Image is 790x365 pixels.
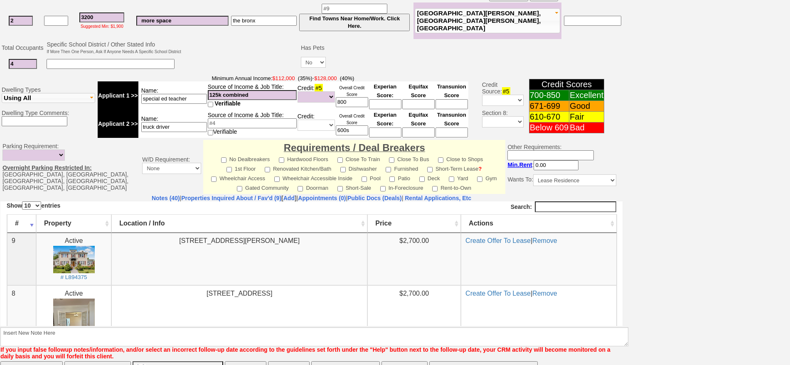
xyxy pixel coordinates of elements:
[7,13,36,32] th: #: activate to sort column ascending
[380,186,386,191] input: In-Foreclosure
[374,112,396,127] font: Experian Score:
[207,81,297,110] td: Source of Income & Job Title:
[389,173,410,182] label: Patio
[226,163,256,173] label: 1st Floor
[0,40,45,56] td: Total Occupants
[212,75,312,81] font: Minimum Annual Income:
[569,112,604,122] td: Fair
[111,13,367,32] th: Location / Info: activate to sort column ascending
[9,59,37,69] input: #2
[477,173,497,182] label: Gym
[529,112,569,122] td: 610-670
[436,99,468,109] input: Ask Customer: Do You Know Your Transunion Credit Score
[432,182,471,192] label: Rent-to-Own
[221,154,270,163] label: No Dealbreakers
[505,140,618,194] td: Other Requirements:
[409,83,428,98] font: Equifax Score
[337,186,343,191] input: Short-Sale
[0,195,623,201] center: | | | |
[465,36,530,43] a: Create Offer To Lease
[502,87,510,96] span: #5
[211,176,217,182] input: Wheelchair Access
[297,81,335,110] td: Credit:
[336,125,368,135] input: Ask Customer: Do You Know Your Overall Credit Score
[215,100,241,107] span: Verifiable
[53,44,94,72] img: ec55118b-e504-435f-85f6-dba360db95cf.jpeg
[419,173,440,182] label: Deck
[0,346,610,360] font: If you input false followup notes/information, and/or select an incorrect follow-up date accordin...
[532,36,557,43] a: Remove
[207,110,297,138] td: Source of Income & Job Title: Verifiable
[2,93,95,103] button: Using All
[337,157,343,163] input: Close To Train
[314,75,337,81] font: $128,000
[152,195,180,201] a: Notes (40)
[569,90,604,101] td: Excellent
[477,176,482,182] input: Gym
[315,84,323,92] span: #5
[432,186,438,191] input: Rent-to-Own
[337,154,380,163] label: Close To Train
[60,73,86,79] small: # L894375
[437,112,466,127] font: Transunion Score
[369,99,401,109] input: Ask Customer: Do You Know Your Experian Credit Score
[274,173,352,182] label: Wheelchair Accessible Inside
[53,97,94,152] img: a80bf7c5-c130-4457-8b73-d04606d3788b.jpeg
[322,4,387,14] input: #9
[298,186,303,191] input: Doorman
[237,186,242,191] input: Gated Community
[415,8,560,33] button: [GEOGRAPHIC_DATA][PERSON_NAME], [GEOGRAPHIC_DATA][PERSON_NAME], [GEOGRAPHIC_DATA]
[208,90,297,100] input: #4
[340,167,346,172] input: Dishwasher
[98,110,138,138] td: Applicant 2 >>
[437,83,466,98] font: Transunion Score
[529,79,604,90] td: Credit Scores
[221,157,226,163] input: No Dealbreakers
[279,157,284,163] input: Hardwood Floors
[284,142,425,153] font: Requirements / Deal Breakers
[529,101,569,112] td: 671-699
[47,49,181,54] font: If More Then One Person, Ask If Anyone Needs A Specific School District
[7,32,36,84] td: 9
[529,90,569,101] td: 700-850
[140,140,203,194] td: W/D Requirement:
[386,163,418,173] label: Furnished
[569,122,604,133] td: Bad
[380,182,423,192] label: In-Foreclosure
[532,88,557,96] a: Remove
[389,154,429,163] label: Close To Bus
[0,140,140,194] td: Parking Requirement: [GEOGRAPHIC_DATA], [GEOGRAPHIC_DATA], [GEOGRAPHIC_DATA], [GEOGRAPHIC_DATA], ...
[409,112,428,127] font: Equifax Score
[272,75,295,81] font: $112,000
[340,163,377,173] label: Dishwasher
[372,35,456,44] center: $2,700.00
[372,88,456,97] center: $2,700.00
[7,84,36,164] td: 8
[465,88,530,96] a: Create Offer To Lease
[449,176,454,182] input: Yard
[0,73,96,139] td: Dwelling Types Dwelling Type Comments:
[436,127,468,137] input: Ask Customer: Do You Know Your Transunion Credit Score
[519,162,532,168] span: Rent
[337,182,371,192] label: Short-Sale
[283,195,295,201] a: Add
[507,176,616,183] nobr: Wants To:
[297,110,335,138] td: Credit:
[136,16,229,26] input: #6
[265,167,270,172] input: Renovated Kitchen/Bath
[362,176,367,182] input: Pool
[402,99,435,109] input: Ask Customer: Do You Know Your Equifax Credit Score
[298,182,328,192] label: Doorman
[389,176,395,182] input: Patio
[427,163,482,173] label: Short-Term Lease
[438,154,483,163] label: Close to Shops
[478,166,482,172] b: ?
[81,24,123,29] font: Suggested Min: $1,900
[369,127,401,137] input: Ask Customer: Do You Know Your Experian Credit Score
[138,110,207,138] td: Name:
[237,182,289,192] label: Gated Community
[403,195,471,201] a: Rental Applications, Etc
[339,114,364,125] font: Overall Credit Score
[208,118,297,128] input: #4
[362,173,381,182] label: Pool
